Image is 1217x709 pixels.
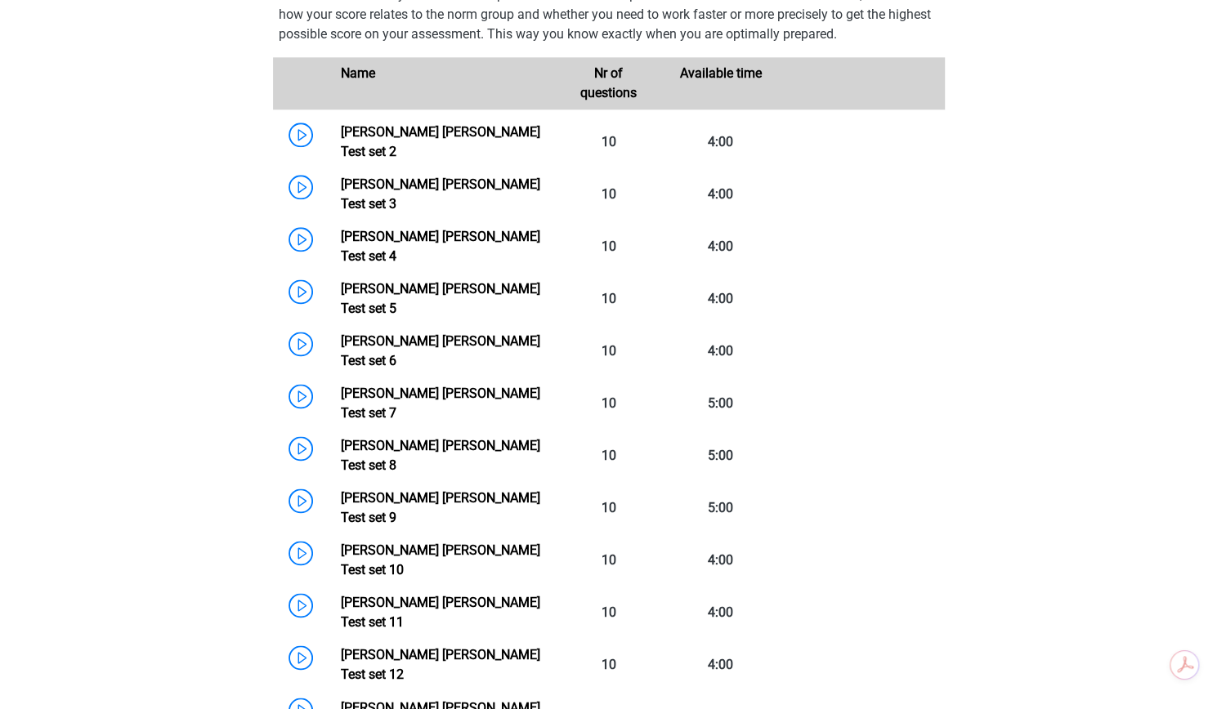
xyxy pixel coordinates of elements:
a: [PERSON_NAME] [PERSON_NAME] Test set 3 [341,176,540,212]
a: [PERSON_NAME] [PERSON_NAME] Test set 4 [341,229,540,264]
div: Name [329,64,553,103]
a: [PERSON_NAME] [PERSON_NAME] Test set 10 [341,542,540,577]
a: [PERSON_NAME] [PERSON_NAME] Test set 9 [341,490,540,525]
a: [PERSON_NAME] [PERSON_NAME] Test set 11 [341,595,540,630]
a: [PERSON_NAME] [PERSON_NAME] Test set 2 [341,124,540,159]
div: Nr of questions [553,64,664,103]
a: [PERSON_NAME] [PERSON_NAME] Test set 12 [341,647,540,682]
a: [PERSON_NAME] [PERSON_NAME] Test set 6 [341,333,540,368]
a: [PERSON_NAME] [PERSON_NAME] Test set 5 [341,281,540,316]
a: [PERSON_NAME] [PERSON_NAME] Test set 7 [341,386,540,421]
div: Available time [664,64,776,103]
a: [PERSON_NAME] [PERSON_NAME] Test set 8 [341,438,540,473]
